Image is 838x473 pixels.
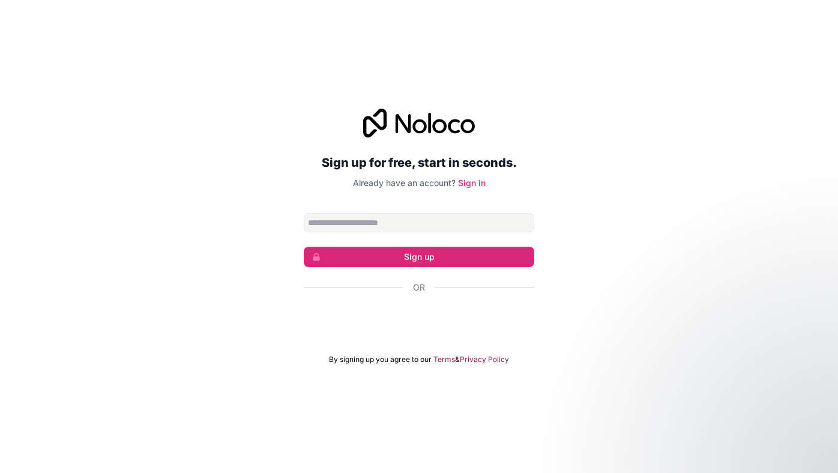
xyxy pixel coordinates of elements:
[353,178,456,188] span: Already have an account?
[304,152,534,173] h2: Sign up for free, start in seconds.
[304,247,534,267] button: Sign up
[413,282,425,294] span: Or
[433,355,455,364] a: Terms
[458,178,486,188] a: Sign in
[304,213,534,232] input: Email address
[460,355,509,364] a: Privacy Policy
[329,355,432,364] span: By signing up you agree to our
[598,383,838,467] iframe: Intercom notifications message
[455,355,460,364] span: &
[298,307,540,333] iframe: Sign in with Google Button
